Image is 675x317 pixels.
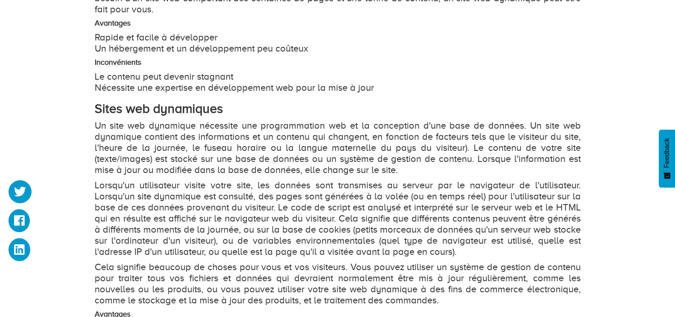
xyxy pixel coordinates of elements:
p: Rapide et facile à développer Un hébergement et un développement peu coûteux [95,32,581,54]
strong: Sites web dynamiques [95,101,223,116]
button: Feedback - Afficher l’enquête [659,130,675,187]
strong: Inconvénients [95,58,141,66]
span: Feedback [663,138,671,168]
p: Cela signifie beaucoup de choses pour vous et vos visiteurs. Vous pouvez utiliser un système de g... [95,262,581,306]
strong: Avantages [95,19,130,27]
iframe: Drift Widget Chat Controller [632,274,665,307]
p: Un site web dynamique nécessite une programmation web et la conception d'une base de données. Un ... [95,120,581,176]
p: Lorsqu'un utilisateur visite votre site, les données sont transmises au serveur par le navigateur... [95,180,581,257]
p: Le contenu peut devenir stagnant Nécessite une expertise en développement web pour la mise à jour [95,71,581,93]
